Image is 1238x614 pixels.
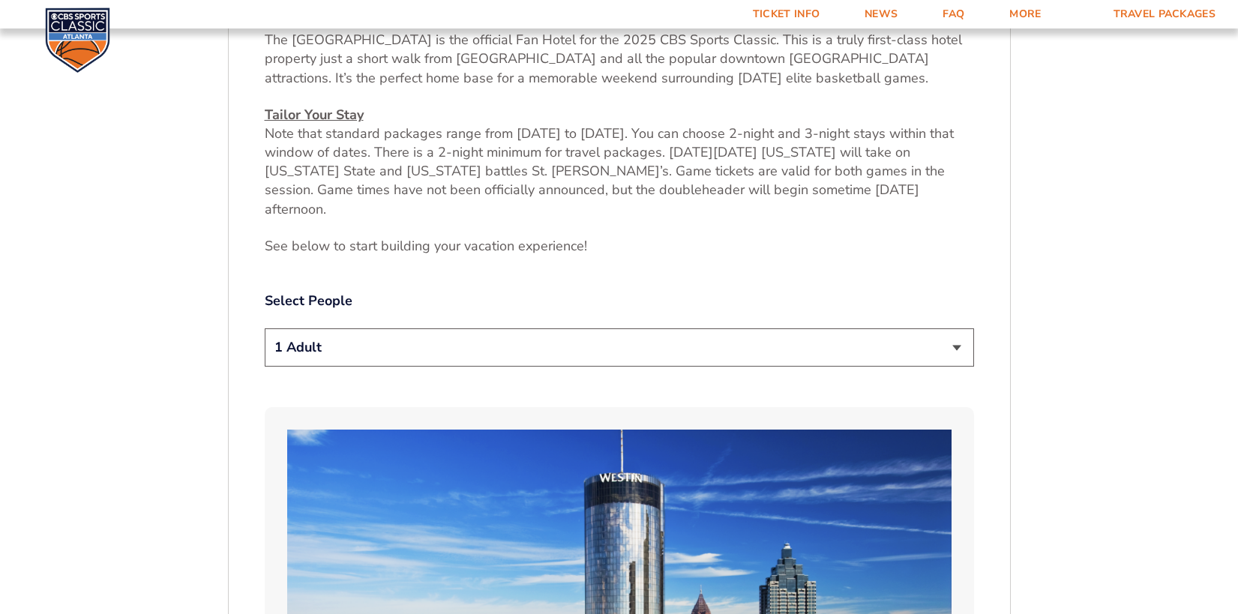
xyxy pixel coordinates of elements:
[265,12,974,88] p: The [GEOGRAPHIC_DATA] is the official Fan Hotel for the 2025 CBS Sports Classic. This is a truly ...
[265,292,974,310] label: Select People
[265,106,974,219] p: Note that standard packages range from [DATE] to [DATE]. You can choose 2-night and 3-night stays...
[265,12,300,30] u: Hotel
[265,237,974,256] p: See below to start building your vacation experience!
[45,7,110,73] img: CBS Sports Classic
[265,106,364,124] u: Tailor Your Stay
